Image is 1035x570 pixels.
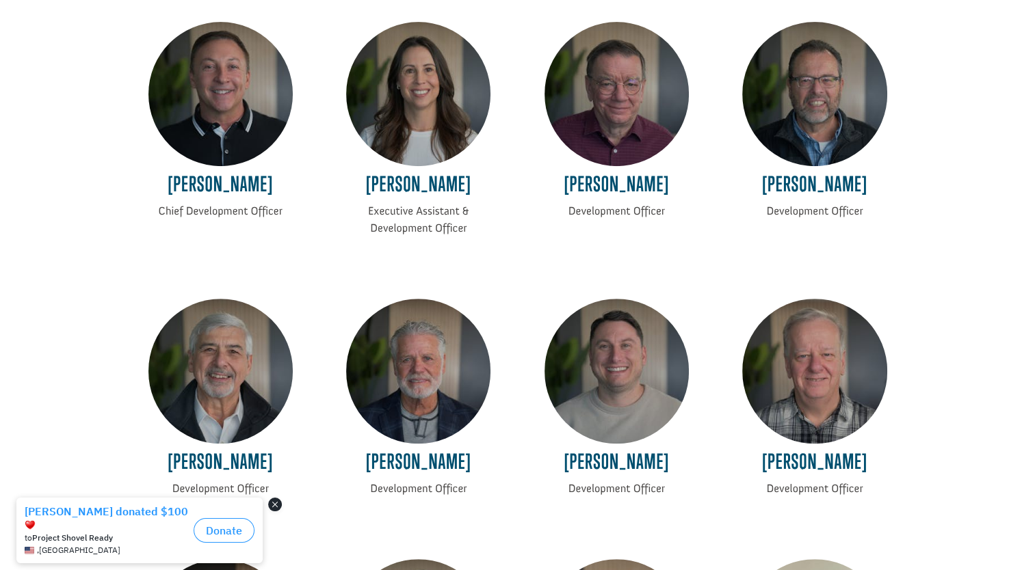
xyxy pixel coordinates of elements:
[194,27,254,52] button: Donate
[148,299,293,443] img: Paul Coran
[742,22,887,166] img: Phil Drost
[346,172,490,203] h4: [PERSON_NAME]
[25,42,188,52] div: to
[148,480,293,498] p: Development Officer
[32,42,113,52] strong: Project Shovel Ready
[148,203,293,220] p: Chief Development Officer
[37,55,120,64] span: , [GEOGRAPHIC_DATA]
[346,299,490,443] img: Doug Barker
[545,203,689,220] p: Development Officer
[268,7,282,21] button: Close dialog
[148,22,293,166] img: Scott Warren
[545,480,689,498] p: Development Officer
[148,172,293,203] h4: [PERSON_NAME]
[346,22,490,166] img: Liz Turner
[545,450,689,480] h4: [PERSON_NAME]
[742,299,887,443] img: Tommy Poulin
[742,172,887,203] h4: [PERSON_NAME]
[25,55,34,64] img: US.png
[148,450,293,480] h4: [PERSON_NAME]
[346,480,490,498] p: Development Officer
[742,203,887,220] p: Development Officer
[25,29,36,40] img: emoji heart
[346,450,490,480] h4: [PERSON_NAME]
[346,203,490,237] p: Executive Assistant & Development Officer
[545,172,689,203] h4: [PERSON_NAME]
[545,299,689,443] img: Jason Doran
[25,14,188,41] div: [PERSON_NAME] donated $100
[742,480,887,498] p: Development Officer
[742,450,887,480] h4: [PERSON_NAME]
[545,22,689,166] img: Dr. Peter A. Joudry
